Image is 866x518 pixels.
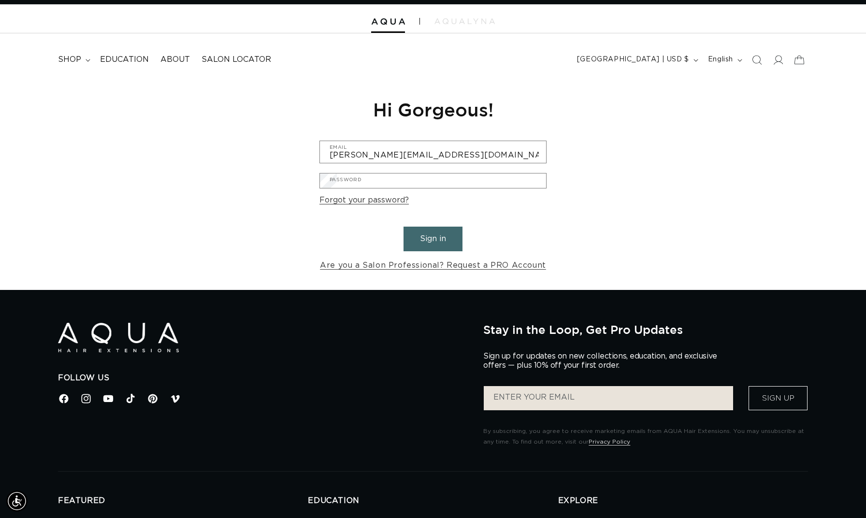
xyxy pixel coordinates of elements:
[160,55,190,65] span: About
[52,49,94,71] summary: shop
[308,496,558,506] h2: EDUCATION
[589,439,630,445] a: Privacy Policy
[484,386,733,410] input: ENTER YOUR EMAIL
[749,386,808,410] button: Sign Up
[735,414,866,518] iframe: Chat Widget
[319,98,547,121] h1: Hi Gorgeous!
[155,49,196,71] a: About
[404,227,462,251] button: Sign in
[746,49,767,71] summary: Search
[58,373,469,383] h2: Follow Us
[58,55,81,65] span: shop
[708,55,733,65] span: English
[483,352,725,370] p: Sign up for updates on new collections, education, and exclusive offers — plus 10% off your first...
[196,49,277,71] a: Salon Locator
[320,259,546,273] a: Are you a Salon Professional? Request a PRO Account
[571,51,702,69] button: [GEOGRAPHIC_DATA] | USD $
[202,55,271,65] span: Salon Locator
[434,18,495,24] img: aqualyna.com
[319,193,409,207] a: Forgot your password?
[577,55,689,65] span: [GEOGRAPHIC_DATA] | USD $
[702,51,746,69] button: English
[58,323,179,352] img: Aqua Hair Extensions
[558,496,808,506] h2: EXPLORE
[320,141,546,163] input: Email
[100,55,149,65] span: Education
[6,490,28,512] div: Accessibility Menu
[483,323,808,336] h2: Stay in the Loop, Get Pro Updates
[58,496,308,506] h2: FEATURED
[483,426,808,447] p: By subscribing, you agree to receive marketing emails from AQUA Hair Extensions. You may unsubscr...
[371,18,405,25] img: Aqua Hair Extensions
[94,49,155,71] a: Education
